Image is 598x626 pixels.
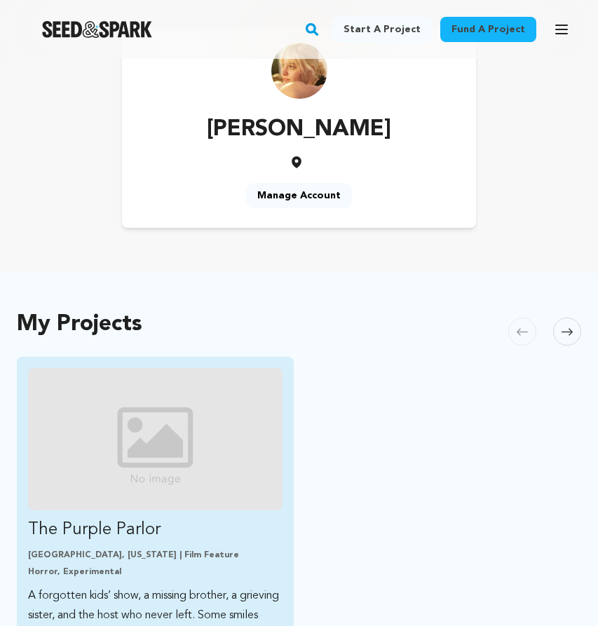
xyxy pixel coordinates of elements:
[28,550,283,561] p: [GEOGRAPHIC_DATA], [US_STATE] | Film Feature
[42,21,152,38] img: Seed&Spark Logo Dark Mode
[207,113,391,147] p: [PERSON_NAME]
[28,519,283,541] p: The Purple Parlor
[440,17,536,42] a: Fund a project
[42,21,152,38] a: Seed&Spark Homepage
[17,315,142,334] h2: My Projects
[271,43,327,99] img: https://seedandspark-static.s3.us-east-2.amazonaws.com/images/User/002/322/161/medium/518b6ec24f7...
[246,183,352,208] a: Manage Account
[28,566,283,578] p: Horror, Experimental
[332,17,432,42] a: Start a project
